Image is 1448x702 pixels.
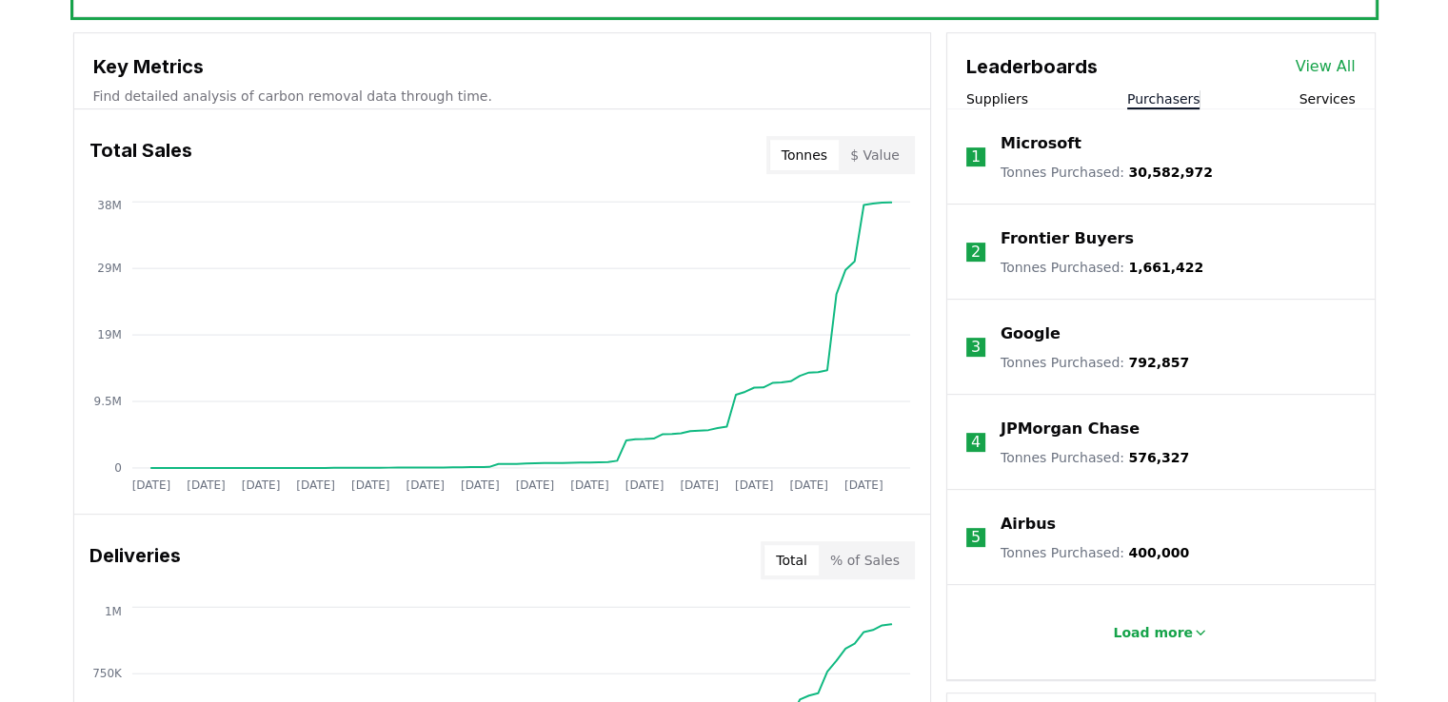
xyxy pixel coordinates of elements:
tspan: 0 [114,461,122,475]
a: View All [1296,55,1356,78]
a: Microsoft [1001,132,1081,155]
button: Suppliers [966,89,1028,108]
h3: Key Metrics [93,52,911,81]
tspan: [DATE] [187,478,226,492]
button: $ Value [839,140,911,170]
h3: Deliveries [89,541,181,579]
tspan: 38M [97,199,122,212]
tspan: [DATE] [844,478,883,492]
button: Load more [1098,614,1223,652]
tspan: 9.5M [93,395,121,408]
p: Find detailed analysis of carbon removal data through time. [93,87,911,106]
tspan: 19M [97,328,122,341]
tspan: 750K [92,667,123,680]
a: JPMorgan Chase [1001,418,1140,440]
p: Tonnes Purchased : [1001,353,1189,372]
h3: Leaderboards [966,52,1098,81]
a: Frontier Buyers [1001,227,1134,250]
span: 1,661,422 [1128,260,1203,275]
button: Purchasers [1127,89,1200,108]
tspan: [DATE] [131,478,170,492]
span: 400,000 [1128,545,1189,560]
tspan: [DATE] [570,478,609,492]
h3: Total Sales [89,136,192,174]
p: Tonnes Purchased : [1001,163,1213,182]
span: 30,582,972 [1128,165,1213,180]
tspan: [DATE] [461,478,500,492]
tspan: [DATE] [351,478,390,492]
p: 5 [971,526,981,549]
button: Tonnes [770,140,839,170]
button: % of Sales [819,545,911,575]
tspan: [DATE] [735,478,774,492]
tspan: [DATE] [515,478,554,492]
button: Total [764,545,819,575]
p: 2 [971,241,981,263]
tspan: 1M [104,604,121,617]
tspan: [DATE] [680,478,719,492]
p: 4 [971,431,981,454]
tspan: [DATE] [241,478,280,492]
tspan: [DATE] [406,478,445,492]
span: 576,327 [1128,450,1189,465]
p: Tonnes Purchased : [1001,258,1203,277]
span: 792,857 [1128,355,1189,370]
tspan: [DATE] [789,478,828,492]
p: 3 [971,336,981,359]
p: Tonnes Purchased : [1001,448,1189,467]
p: Load more [1113,623,1193,642]
tspan: [DATE] [625,478,664,492]
a: Google [1001,322,1061,345]
tspan: [DATE] [296,478,335,492]
p: Tonnes Purchased : [1001,543,1189,562]
tspan: 29M [97,262,122,275]
a: Airbus [1001,513,1056,536]
p: 1 [971,146,981,168]
button: Services [1299,89,1355,108]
